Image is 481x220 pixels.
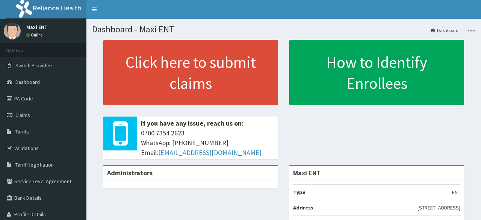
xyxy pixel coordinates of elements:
a: Online [26,32,44,38]
span: Dashboard [15,79,40,85]
p: ENT [452,188,460,196]
img: User Image [4,23,21,39]
li: Here [459,27,475,33]
span: Switch Providers [15,62,54,69]
h1: Dashboard - Maxi ENT [92,24,475,34]
b: Type [293,189,306,196]
b: If you have any issue, reach us on: [141,119,244,127]
a: Dashboard [431,27,458,33]
p: Maxi ENT [26,24,48,30]
span: 0700 7354 2623 WhatsApp: [PHONE_NUMBER] Email: [141,128,274,157]
a: How to Identify Enrollees [289,40,464,105]
a: [EMAIL_ADDRESS][DOMAIN_NAME] [158,148,262,157]
p: [STREET_ADDRESS] [417,204,460,211]
a: Click here to submit claims [103,40,278,105]
span: Claims [15,112,30,118]
b: Administrators [107,168,153,177]
b: Address [293,204,313,211]
span: Tariffs [15,128,29,135]
strong: Maxi ENT [293,168,321,177]
span: Tariff Negotiation [15,161,54,168]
